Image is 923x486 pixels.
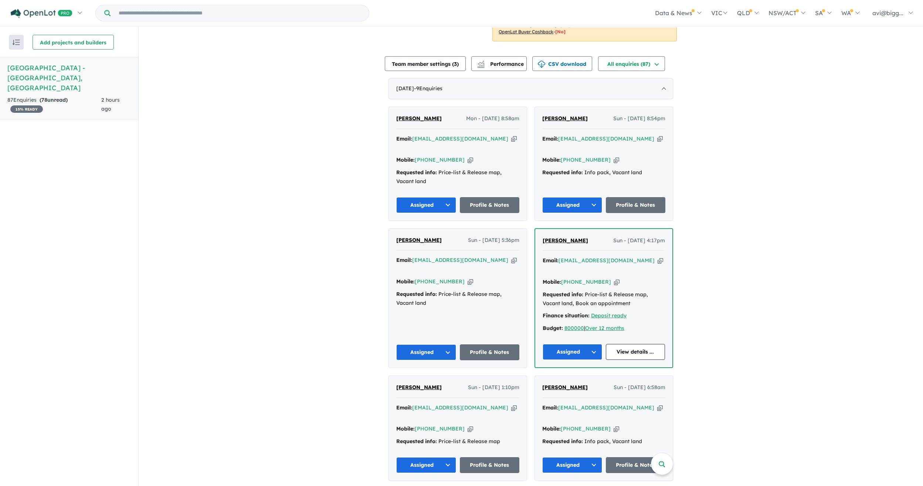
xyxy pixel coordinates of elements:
[468,278,473,286] button: Copy
[396,278,415,285] strong: Mobile:
[396,236,442,245] a: [PERSON_NAME]
[542,438,583,445] strong: Requested info:
[538,61,545,68] img: download icon
[466,114,519,123] span: Mon - [DATE] 8:58am
[614,156,619,164] button: Copy
[478,61,524,67] span: Performance
[396,404,412,411] strong: Email:
[396,457,456,473] button: Assigned
[543,237,588,244] span: [PERSON_NAME]
[511,404,517,412] button: Copy
[558,135,654,142] a: [EMAIL_ADDRESS][DOMAIN_NAME]
[396,197,456,213] button: Assigned
[543,279,561,285] strong: Mobile:
[460,344,520,360] a: Profile & Notes
[460,197,520,213] a: Profile & Notes
[543,344,602,360] button: Assigned
[585,325,624,331] a: Over 12 months
[414,85,442,92] span: - 9 Enquir ies
[396,257,412,263] strong: Email:
[468,236,519,245] span: Sun - [DATE] 5:36pm
[542,169,583,176] strong: Requested info:
[33,35,114,50] button: Add projects and builders
[396,156,415,163] strong: Mobile:
[591,312,627,319] a: Deposit ready
[478,61,484,65] img: line-chart.svg
[396,115,442,122] span: [PERSON_NAME]
[542,404,558,411] strong: Email:
[511,135,517,143] button: Copy
[543,324,665,333] div: |
[471,56,527,71] button: Performance
[542,383,588,392] a: [PERSON_NAME]
[468,156,473,164] button: Copy
[396,383,442,392] a: [PERSON_NAME]
[542,115,588,122] span: [PERSON_NAME]
[388,78,673,99] div: [DATE]
[7,96,101,114] div: 87 Enquir ies
[412,257,508,263] a: [EMAIL_ADDRESS][DOMAIN_NAME]
[657,404,663,412] button: Copy
[542,197,602,213] button: Assigned
[415,156,465,163] a: [PHONE_NUMBER]
[396,425,415,432] strong: Mobile:
[396,438,437,445] strong: Requested info:
[385,56,466,71] button: Team member settings (3)
[454,61,457,67] span: 3
[477,63,485,68] img: bar-chart.svg
[872,9,903,17] span: avi@bigg...
[10,105,43,113] span: 15 % READY
[396,437,519,446] div: Price-list & Release map
[543,236,588,245] a: [PERSON_NAME]
[559,257,655,264] a: [EMAIL_ADDRESS][DOMAIN_NAME]
[412,404,508,411] a: [EMAIL_ADDRESS][DOMAIN_NAME]
[564,325,584,331] a: 800000
[658,257,663,264] button: Copy
[561,279,611,285] a: [PHONE_NUMBER]
[13,40,20,45] img: sort.svg
[542,384,588,391] span: [PERSON_NAME]
[542,168,665,177] div: Info pack, Vacant land
[396,291,437,297] strong: Requested info:
[657,135,663,143] button: Copy
[460,457,520,473] a: Profile & Notes
[542,437,665,446] div: Info pack, Vacant land
[598,56,665,71] button: All enquiries (87)
[614,425,619,433] button: Copy
[543,325,563,331] strong: Budget:
[606,197,666,213] a: Profile & Notes
[543,291,583,298] strong: Requested info:
[40,97,68,103] strong: ( unread)
[412,135,508,142] a: [EMAIL_ADDRESS][DOMAIN_NAME]
[614,278,620,286] button: Copy
[11,9,72,18] img: Openlot PRO Logo White
[561,425,611,432] a: [PHONE_NUMBER]
[112,5,367,21] input: Try estate name, suburb, builder or developer
[396,237,442,243] span: [PERSON_NAME]
[532,56,592,71] button: CSV download
[606,457,666,473] a: Profile & Notes
[555,29,566,34] span: [No]
[41,97,47,103] span: 78
[499,29,553,34] u: OpenLot Buyer Cashback
[396,168,519,186] div: Price-list & Release map, Vacant land
[542,425,561,432] strong: Mobile:
[542,135,558,142] strong: Email:
[396,344,456,360] button: Assigned
[542,114,588,123] a: [PERSON_NAME]
[396,290,519,308] div: Price-list & Release map, Vacant land
[613,114,665,123] span: Sun - [DATE] 8:54pm
[613,236,665,245] span: Sun - [DATE] 4:17pm
[396,114,442,123] a: [PERSON_NAME]
[468,425,473,433] button: Copy
[396,135,412,142] strong: Email:
[561,156,611,163] a: [PHONE_NUMBER]
[542,457,602,473] button: Assigned
[415,278,465,285] a: [PHONE_NUMBER]
[606,344,665,360] a: View details ...
[101,97,120,112] span: 2 hours ago
[542,156,561,163] strong: Mobile:
[396,169,437,176] strong: Requested info:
